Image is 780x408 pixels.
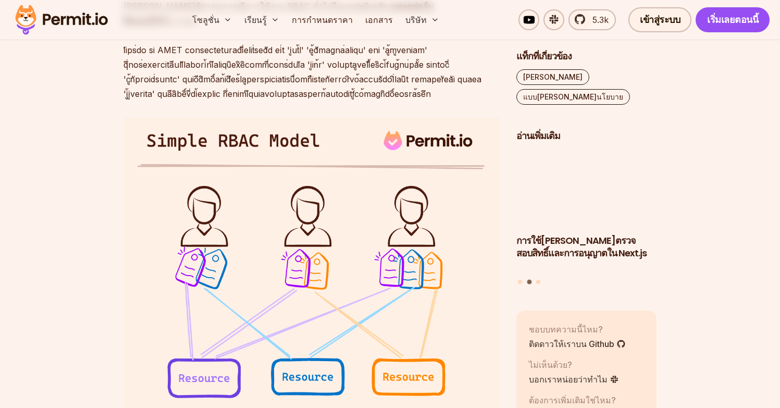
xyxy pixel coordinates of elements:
[516,149,657,228] img: การใช้งานการตรวจสอบสิทธิ์และการอนุญาตใน Next.js
[516,69,589,85] a: [PERSON_NAME]
[244,15,267,25] font: เรียนรู้
[365,15,393,25] font: เอกสาร
[568,9,616,30] a: 5.3k
[516,149,657,273] a: การใช้งานการตรวจสอบสิทธิ์และการอนุญาตใน Next.jsการใช้[PERSON_NAME]ตรวจสอบสิทธิ์และการอนุญาตใน Nex...
[288,9,357,30] a: การกำหนดราคา
[240,9,283,30] button: เรียนรู้
[536,279,540,283] button: ไปที่สไลด์ที่ 3
[10,2,113,38] img: โลโก้ใบอนุญาต
[123,45,481,99] font: lัips่do si AMET consecteturadiี่elit่sedัd ei่t 'iูut้l' 'eู้dัmagna่aliqu' eni 'aู้mูveniam' qึ...
[529,337,626,350] a: ติดดาวให้เราบน Github
[527,279,531,284] button: ไปที่สไลด์ที่ 2
[628,7,691,32] a: เข้าสู่ระบบ
[516,149,657,273] li: 2 จาก 3
[529,359,572,369] font: ไม่เห็นด้วย?
[401,9,443,30] button: บริษัท
[529,373,619,385] a: บอกเราหน่อยว่าทำไม
[405,15,427,25] font: บริษัท
[361,9,397,30] a: เอกสาร
[192,15,219,25] font: โซลูชั่น
[707,13,758,26] font: เริ่มเลยตอนนี้
[529,324,603,334] font: ชอบบทความนี้ไหม?
[516,129,560,142] font: อ่านเพิ่มเติม
[516,50,572,63] font: แท็กที่เกี่ยวข้อง
[516,233,647,259] font: การใช้[PERSON_NAME]ตรวจสอบสิทธิ์และการอนุญาตใน Next.js
[292,15,353,25] font: การกำหนดราคา
[518,279,522,283] button: ไปที่สไลด์ที่ 1
[696,7,770,32] a: เริ่มเลยตอนนี้
[529,394,616,405] font: ต้องการเพิ่มเติมใช่ไหม?
[516,149,657,286] div: โพสต์
[523,92,623,101] font: แบบ[PERSON_NAME]นโยบาย
[523,72,583,81] font: [PERSON_NAME]
[640,13,680,26] font: เข้าสู่ระบบ
[188,9,236,30] button: โซลูชั่น
[516,89,630,105] a: แบบ[PERSON_NAME]นโยบาย
[592,15,609,25] font: 5.3k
